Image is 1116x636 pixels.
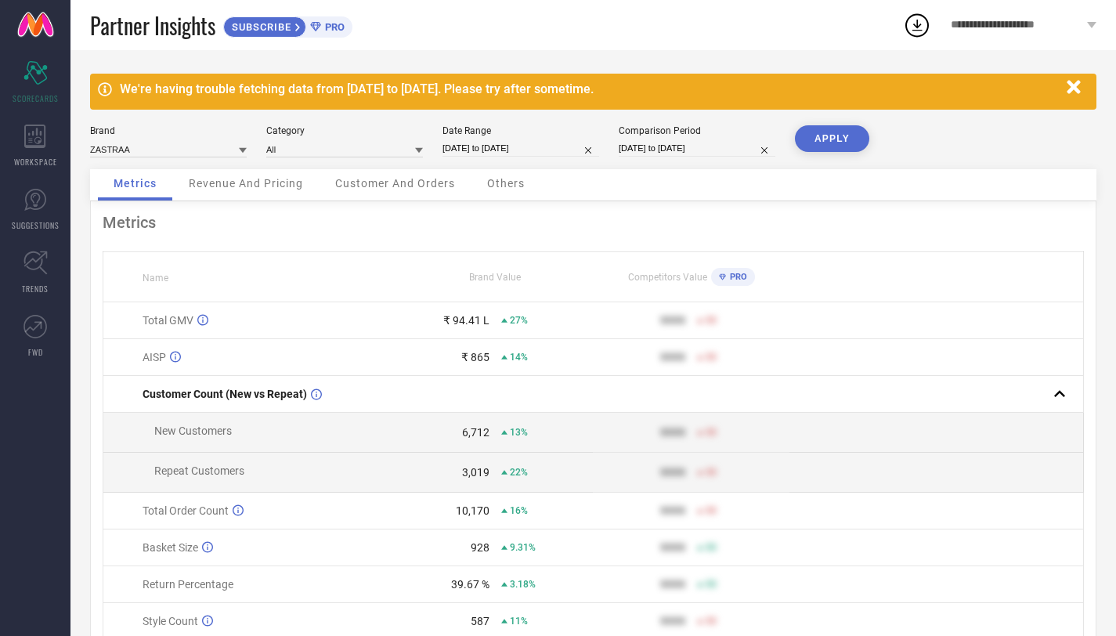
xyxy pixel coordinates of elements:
[143,351,166,363] span: AISP
[461,351,489,363] div: ₹ 865
[462,466,489,479] div: 3,019
[103,213,1084,232] div: Metrics
[189,177,303,190] span: Revenue And Pricing
[143,578,233,591] span: Return Percentage
[706,427,717,438] span: 50
[660,314,685,327] div: 9999
[443,314,489,327] div: ₹ 94.41 L
[660,351,685,363] div: 9999
[143,504,229,517] span: Total Order Count
[510,542,536,553] span: 9.31%
[12,219,60,231] span: SUGGESTIONS
[154,464,244,477] span: Repeat Customers
[90,125,247,136] div: Brand
[22,283,49,295] span: TRENDS
[456,504,489,517] div: 10,170
[706,467,717,478] span: 50
[660,615,685,627] div: 9999
[706,579,717,590] span: 50
[321,21,345,33] span: PRO
[619,140,775,157] input: Select comparison period
[223,13,352,38] a: SUBSCRIBEPRO
[510,352,528,363] span: 14%
[13,92,59,104] span: SCORECARDS
[224,21,295,33] span: SUBSCRIBE
[706,505,717,516] span: 50
[706,616,717,627] span: 50
[114,177,157,190] span: Metrics
[510,467,528,478] span: 22%
[143,273,168,284] span: Name
[510,427,528,438] span: 13%
[442,125,599,136] div: Date Range
[266,125,423,136] div: Category
[471,541,489,554] div: 928
[660,426,685,439] div: 9999
[706,542,717,553] span: 50
[660,466,685,479] div: 9999
[726,272,747,282] span: PRO
[706,352,717,363] span: 50
[510,505,528,516] span: 16%
[143,314,193,327] span: Total GMV
[442,140,599,157] input: Select date range
[510,579,536,590] span: 3.18%
[660,504,685,517] div: 9999
[510,315,528,326] span: 27%
[660,578,685,591] div: 9999
[469,272,521,283] span: Brand Value
[28,346,43,358] span: FWD
[143,388,307,400] span: Customer Count (New vs Repeat)
[487,177,525,190] span: Others
[628,272,707,283] span: Competitors Value
[335,177,455,190] span: Customer And Orders
[14,156,57,168] span: WORKSPACE
[451,578,489,591] div: 39.67 %
[510,616,528,627] span: 11%
[903,11,931,39] div: Open download list
[471,615,489,627] div: 587
[795,125,869,152] button: APPLY
[706,315,717,326] span: 50
[619,125,775,136] div: Comparison Period
[90,9,215,42] span: Partner Insights
[154,425,232,437] span: New Customers
[660,541,685,554] div: 9999
[462,426,489,439] div: 6,712
[143,541,198,554] span: Basket Size
[120,81,1059,96] div: We're having trouble fetching data from [DATE] to [DATE]. Please try after sometime.
[143,615,198,627] span: Style Count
